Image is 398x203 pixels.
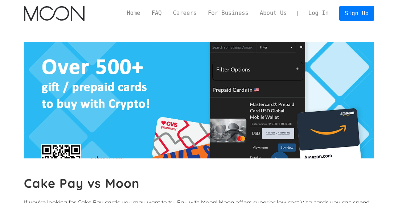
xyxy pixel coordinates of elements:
img: Moon Logo [24,6,85,21]
a: Home [121,9,146,17]
a: Careers [167,9,202,17]
a: About Us [254,9,292,17]
a: Log In [303,6,334,21]
a: Sign Up [339,6,374,21]
b: Cake Pay vs Moon [24,175,139,191]
a: FAQ [146,9,167,17]
a: For Business [202,9,254,17]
